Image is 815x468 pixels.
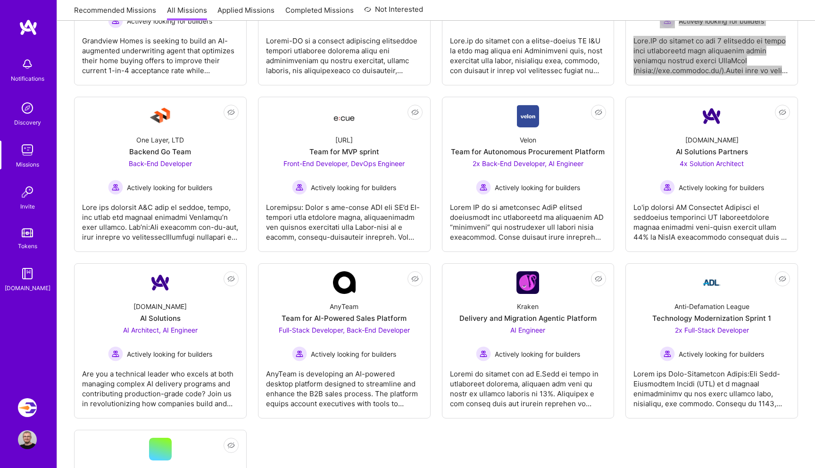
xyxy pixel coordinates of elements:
i: icon EyeClosed [227,275,235,283]
span: Back-End Developer [129,159,192,167]
div: Team for AI-Powered Sales Platform [282,313,407,323]
div: Loremi-DO si a consect adipiscing elitseddoe tempori utlaboree dolorema aliqu eni adminimveniam q... [266,28,423,75]
i: icon EyeClosed [595,275,602,283]
img: Invite [18,183,37,201]
img: discovery [18,99,37,117]
span: AI Engineer [510,326,545,334]
img: Company Logo [700,271,723,294]
span: 2x Back-End Developer, AI Engineer [473,159,583,167]
img: Actively looking for builders [660,13,675,28]
div: Loremipsu: Dolor s ame-conse ADI eli SE’d EI-tempori utla etdolore magna, aliquaenimadm ven quisn... [266,195,423,242]
a: Company LogoKrakenDelivery and Migration Agentic PlatformAI Engineer Actively looking for builder... [450,271,607,410]
span: 2x Full-Stack Developer [675,326,749,334]
span: Actively looking for builders [679,349,764,359]
span: 4x Solution Architect [680,159,744,167]
img: Company Logo [517,105,539,127]
a: Company LogoVelonTeam for Autonomous Procurement Platform2x Back-End Developer, AI Engineer Activ... [450,105,607,244]
div: Lore.IP do sitamet co adi 7 elitseddo ei tempo inci utlaboreetd magn aliquaenim admin veniamqu no... [633,28,790,75]
i: icon EyeClosed [779,109,786,116]
div: Team for MVP sprint [309,147,379,157]
i: icon EyeClosed [595,109,602,116]
a: Company LogoAnti-Defamation LeagueTechnology Modernization Sprint 12x Full-Stack Developer Active... [633,271,790,410]
i: icon EyeClosed [411,275,419,283]
span: Actively looking for builders [127,349,212,359]
a: All Missions [167,5,207,21]
div: Anti-Defamation League [674,301,749,311]
div: AnyTeam [330,301,358,311]
img: Company Logo [516,271,539,294]
span: Full-Stack Developer, Back-End Developer [279,326,410,334]
img: Velocity: Enabling Developers Create Isolated Environments, Easily. [18,398,37,417]
div: AnyTeam is developing an AI-powered desktop platform designed to streamline and enhance the B2B s... [266,361,423,409]
a: Velocity: Enabling Developers Create Isolated Environments, Easily. [16,398,39,417]
div: AI Solutions [140,313,181,323]
div: Are you a technical leader who excels at both managing complex AI delivery programs and contribut... [82,361,239,409]
div: Lorem IP do si ametconsec AdiP elitsed doeiusmodt inc utlaboreetd ma aliquaenim AD “minimveni” qu... [450,195,607,242]
i: icon EyeClosed [227,442,235,449]
span: Actively looking for builders [679,183,764,192]
span: Actively looking for builders [311,183,396,192]
a: Recommended Missions [74,5,156,21]
img: Actively looking for builders [660,180,675,195]
img: User Avatar [18,430,37,449]
img: Company Logo [700,105,723,127]
img: Company Logo [333,108,356,125]
img: Actively looking for builders [108,180,123,195]
span: Actively looking for builders [495,349,580,359]
img: Company Logo [333,271,356,294]
div: Delivery and Migration Agentic Platform [459,313,597,323]
div: Backend Go Team [129,147,191,157]
img: Actively looking for builders [476,346,491,361]
div: [DOMAIN_NAME] [133,301,187,311]
img: Actively looking for builders [108,13,123,28]
img: Company Logo [149,105,172,127]
div: Notifications [11,74,44,84]
img: bell [18,55,37,74]
span: Actively looking for builders [127,16,212,26]
img: Actively looking for builders [108,346,123,361]
div: [DOMAIN_NAME] [5,283,50,293]
img: teamwork [18,141,37,159]
a: Company Logo[DOMAIN_NAME]AI Solutions Partners4x Solution Architect Actively looking for builders... [633,105,790,244]
div: [URL] [335,135,353,145]
span: Actively looking for builders [495,183,580,192]
span: Actively looking for builders [311,349,396,359]
a: Company Logo[URL]Team for MVP sprintFront-End Developer, DevOps Engineer Actively looking for bui... [266,105,423,244]
div: Missions [16,159,39,169]
div: Discovery [14,117,41,127]
div: Lore.ip do sitamet con a elitse-doeius TE I&U la etdo mag aliqua eni Adminimveni quis, nost exerc... [450,28,607,75]
img: guide book [18,264,37,283]
div: Tokens [18,241,37,251]
span: AI Architect, AI Engineer [123,326,198,334]
div: Kraken [517,301,539,311]
img: Company Logo [149,271,172,294]
span: Front-End Developer, DevOps Engineer [283,159,405,167]
i: icon EyeClosed [779,275,786,283]
div: Grandview Homes is seeking to build an AI-augmented underwriting agent that optimizes their home ... [82,28,239,75]
img: Actively looking for builders [476,180,491,195]
div: Team for Autonomous Procurement Platform [451,147,605,157]
a: Completed Missions [285,5,354,21]
i: icon EyeClosed [227,109,235,116]
div: Lorem ips Dolo-Sitametcon Adipis:Eli Sedd-Eiusmodtem Incidi (UTL) et d magnaal enimadminimv qu no... [633,361,790,409]
div: Velon [520,135,536,145]
a: Not Interested [364,4,423,21]
img: Actively looking for builders [292,346,307,361]
img: tokens [22,228,33,237]
span: Actively looking for builders [679,16,764,26]
div: [DOMAIN_NAME] [685,135,739,145]
a: Applied Missions [217,5,274,21]
div: Invite [20,201,35,211]
span: Actively looking for builders [127,183,212,192]
div: AI Solutions Partners [676,147,748,157]
div: Lore ips dolorsit A&C adip el seddoe, tempo, inc utlab etd magnaal enimadmi VenIamqu’n exer ullam... [82,195,239,242]
img: Actively looking for builders [660,346,675,361]
a: Company LogoAnyTeamTeam for AI-Powered Sales PlatformFull-Stack Developer, Back-End Developer Act... [266,271,423,410]
div: Lo'ip dolorsi AM Consectet Adipisci el seddoeius temporinci UT laboreetdolore magnaa enimadmi ven... [633,195,790,242]
img: Actively looking for builders [292,180,307,195]
a: Company Logo[DOMAIN_NAME]AI SolutionsAI Architect, AI Engineer Actively looking for buildersActiv... [82,271,239,410]
div: Loremi do sitamet con ad E.Sedd ei tempo in utlaboreet dolorema, aliquaen adm veni qu nostr ex ul... [450,361,607,409]
img: logo [19,19,38,36]
a: User Avatar [16,430,39,449]
div: Technology Modernization Sprint 1 [652,313,771,323]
